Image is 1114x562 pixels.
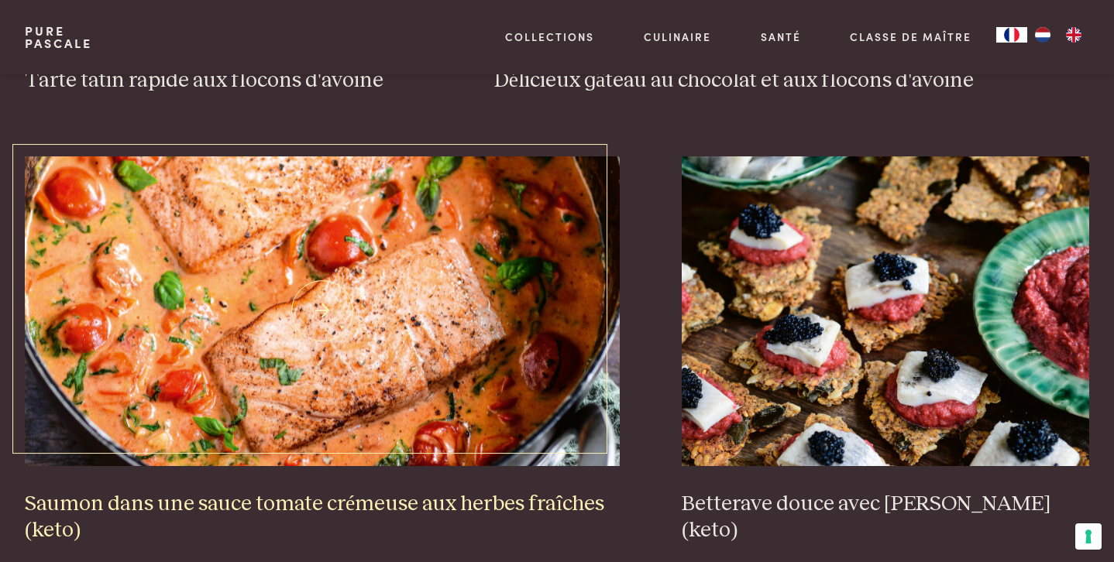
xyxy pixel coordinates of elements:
[1027,27,1089,43] ul: Language list
[1027,27,1058,43] a: NL
[996,27,1089,43] aside: Language selected: Français
[644,29,711,45] a: Culinaire
[494,67,1089,94] h3: Délicieux gâteau au chocolat et aux flocons d'avoine
[996,27,1027,43] div: Language
[505,29,594,45] a: Collections
[25,25,92,50] a: PurePascale
[1058,27,1089,43] a: EN
[682,491,1089,544] h3: Betterave douce avec [PERSON_NAME] (keto)
[850,29,971,45] a: Classe de maître
[25,491,620,544] h3: Saumon dans une sauce tomate crémeuse aux herbes fraîches (keto)
[1075,523,1102,550] button: Vos préférences en matière de consentement pour les technologies de suivi
[996,27,1027,43] a: FR
[761,29,801,45] a: Santé
[25,156,620,466] img: Saumon dans une sauce tomate crémeuse aux herbes fraîches (keto)
[682,156,1089,544] a: Betterave douce avec hareng aigre (keto) Betterave douce avec [PERSON_NAME] (keto)
[25,67,432,94] h3: Tarte tatin rapide aux flocons d'avoine
[682,156,1089,466] img: Betterave douce avec hareng aigre (keto)
[25,156,620,544] a: Saumon dans une sauce tomate crémeuse aux herbes fraîches (keto) Saumon dans une sauce tomate cré...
